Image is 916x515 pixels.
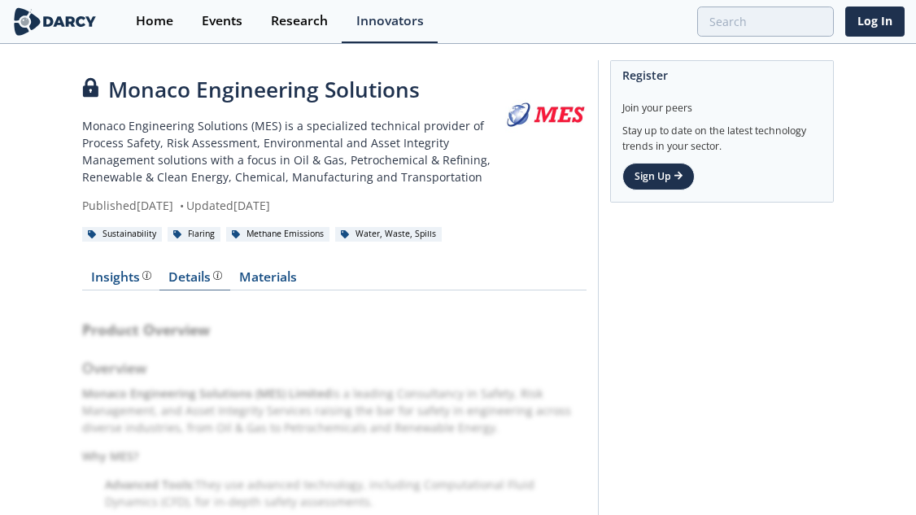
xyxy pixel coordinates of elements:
div: Methane Emissions [226,227,329,242]
div: Stay up to date on the latest technology trends in your sector. [622,116,822,154]
div: Home [136,15,173,28]
a: Log In [845,7,905,37]
div: Innovators [356,15,424,28]
div: Published [DATE] Updated [DATE] [82,197,505,214]
div: Research [271,15,328,28]
div: Events [202,15,242,28]
img: logo-wide.svg [11,7,98,36]
div: Details [168,271,222,284]
a: Details [159,271,230,290]
a: Sign Up [622,163,695,190]
div: Sustainability [82,227,162,242]
input: Advanced Search [697,7,834,37]
a: Materials [230,271,305,290]
img: information.svg [142,271,151,280]
div: Water, Waste, Spills [335,227,442,242]
p: Monaco Engineering Solutions (MES) is a specialized technical provider of Process Safety, Risk As... [82,117,505,185]
div: Register [622,61,822,89]
div: Monaco Engineering Solutions [82,74,505,106]
span: • [177,198,186,213]
div: Insights [91,271,151,284]
div: Flaring [168,227,220,242]
a: Insights [82,271,159,290]
img: information.svg [213,271,222,280]
div: Join your peers [622,89,822,116]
